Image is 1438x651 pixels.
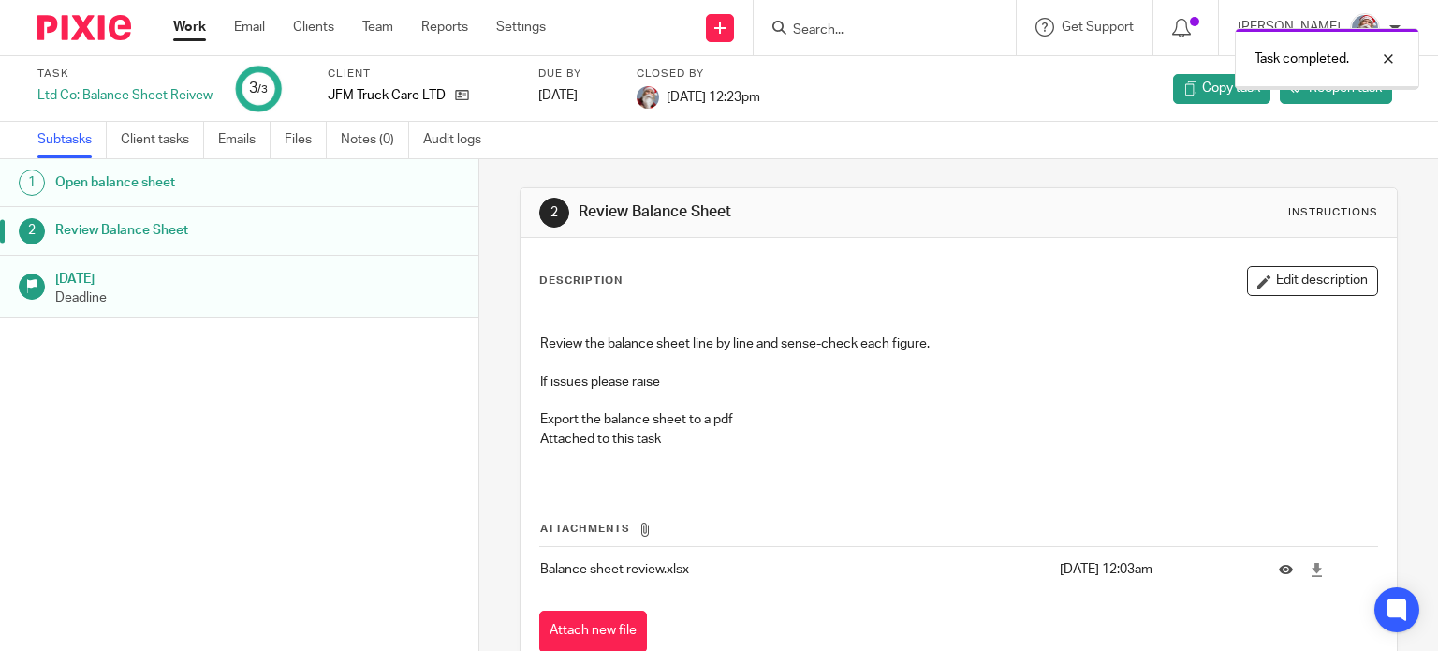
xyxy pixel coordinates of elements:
[1060,560,1251,579] p: [DATE] 12:03am
[293,18,334,37] a: Clients
[423,122,495,158] a: Audit logs
[55,169,325,197] h1: Open balance sheet
[1310,560,1324,579] a: Download
[579,202,998,222] h1: Review Balance Sheet
[421,18,468,37] a: Reports
[667,90,760,103] span: [DATE] 12:23pm
[540,430,1378,449] p: Attached to this task
[540,316,1378,354] p: Review the balance sheet line by line and sense-check each figure.
[328,86,446,105] p: JFM Truck Care LTD
[19,170,45,196] div: 1
[1247,266,1378,296] button: Edit description
[1288,205,1378,220] div: Instructions
[637,67,760,81] label: Closed by
[37,122,107,158] a: Subtasks
[540,560,1050,579] p: Balance sheet review.xlsx
[234,18,265,37] a: Email
[540,410,1378,429] p: Export the balance sheet to a pdf
[328,67,515,81] label: Client
[173,18,206,37] a: Work
[19,218,45,244] div: 2
[341,122,409,158] a: Notes (0)
[55,289,460,307] p: Deadline
[218,122,271,158] a: Emails
[55,216,325,244] h1: Review Balance Sheet
[539,198,569,228] div: 2
[540,373,1378,392] p: If issues please raise
[496,18,546,37] a: Settings
[1255,50,1349,68] p: Task completed.
[37,86,213,105] div: Ltd Co: Balance Sheet Reivew
[249,78,268,99] div: 3
[37,15,131,40] img: Pixie
[362,18,393,37] a: Team
[285,122,327,158] a: Files
[540,524,630,534] span: Attachments
[637,86,659,109] img: Karen%20Pic.png
[121,122,204,158] a: Client tasks
[37,67,213,81] label: Task
[257,84,268,95] small: /3
[538,86,613,105] div: [DATE]
[55,265,460,289] h1: [DATE]
[539,274,623,289] p: Description
[538,67,613,81] label: Due by
[1350,13,1380,43] img: Karen%20Pic.png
